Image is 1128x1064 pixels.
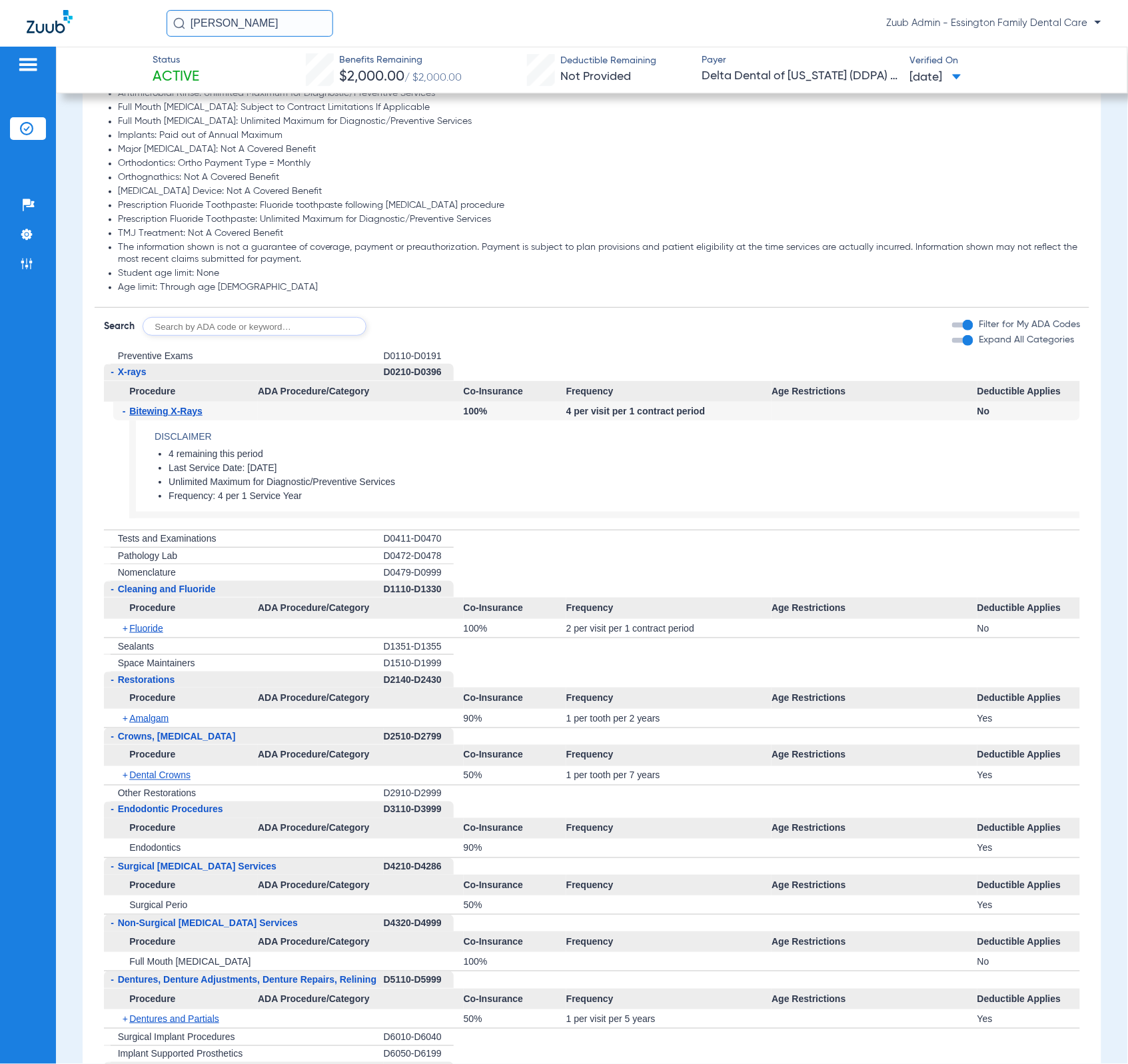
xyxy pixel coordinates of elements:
[118,158,1081,170] li: Orthodontics: Ortho Payment Type = Monthly
[384,1046,454,1063] div: D6050-D6199
[464,952,566,971] div: 100%
[111,584,114,594] span: -
[118,116,1081,128] li: Full Mouth [MEDICAL_DATA]: Unlimited Maximum for Diagnostic/Preventive Services
[977,952,1080,971] div: No
[772,598,977,619] span: Age Restrictions
[118,1049,243,1059] span: Implant Supported Prosthetics
[566,766,772,785] div: 1 per tooth per 7 years
[464,1009,566,1028] div: 50%
[977,875,1080,896] span: Deductible Applies
[561,54,657,68] span: Deductible Remaining
[111,804,114,815] span: -
[464,688,566,709] span: Co-Insurance
[977,709,1080,728] div: Yes
[104,818,258,839] span: Procedure
[167,10,333,37] input: Search for patients
[566,598,772,619] span: Frequency
[169,448,1080,460] li: 4 remaining this period
[118,350,193,361] span: Preventive Exams
[384,638,454,656] div: D1351-D1355
[384,672,454,688] div: D2140-D2430
[977,381,1080,402] span: Deductible Applies
[464,989,566,1010] span: Co-Insurance
[118,282,1081,294] li: Age limit: Through age [DEMOGRAPHIC_DATA]
[702,53,898,67] span: Payer
[384,564,454,581] div: D0479-D0999
[111,974,114,985] span: -
[118,674,175,685] span: Restorations
[173,17,185,29] img: Search Icon
[384,655,454,672] div: D1510-D1999
[464,745,566,766] span: Co-Insurance
[979,335,1074,344] span: Expand All Categories
[104,745,258,766] span: Procedure
[155,430,1080,444] app-breakdown-title: Disclaimer
[143,317,366,336] input: Search by ADA code or keyword…
[118,200,1081,212] li: Prescription Fluoride Toothpaste: Fluoride toothpaste following [MEDICAL_DATA] procedure
[566,381,772,402] span: Frequency
[104,688,258,709] span: Procedure
[169,490,1080,502] li: Frequency: 4 per 1 Service Year
[340,53,462,67] span: Benefits Remaining
[772,989,977,1010] span: Age Restrictions
[464,875,566,896] span: Co-Insurance
[123,402,130,420] span: -
[169,476,1080,488] li: Unlimited Maximum for Diagnostic/Preventive Services
[111,731,114,742] span: -
[702,68,898,85] span: Delta Dental of [US_STATE] (DDPA) - AI
[405,73,462,83] span: / $2,000.00
[384,1029,454,1046] div: D6010-D6040
[104,381,258,402] span: Procedure
[258,989,464,1010] span: ADA Procedure/Category
[118,144,1081,156] li: Major [MEDICAL_DATA]: Not A Covered Benefit
[887,17,1101,30] span: Zuub Admin - Essington Family Dental Care
[566,619,772,638] div: 2 per visit per 1 contract period
[118,214,1081,226] li: Prescription Fluoride Toothpaste: Unlimited Maximum for Diagnostic/Preventive Services
[118,974,376,985] span: Dentures, Denture Adjustments, Denture Repairs, Relining
[123,619,130,638] span: +
[111,366,114,377] span: -
[118,861,277,871] span: Surgical [MEDICAL_DATA] Services
[111,861,114,871] span: -
[123,766,130,785] span: +
[977,598,1080,619] span: Deductible Applies
[123,709,130,728] span: +
[153,68,199,87] span: Active
[566,931,772,953] span: Frequency
[104,320,135,333] span: Search
[129,1013,219,1024] span: Dentures and Partials
[772,818,977,839] span: Age Restrictions
[129,956,251,967] span: Full Mouth [MEDICAL_DATA]
[464,818,566,839] span: Co-Insurance
[977,931,1080,953] span: Deductible Applies
[464,381,566,402] span: Co-Insurance
[464,709,566,728] div: 90%
[153,53,199,67] span: Status
[104,875,258,896] span: Procedure
[384,530,454,548] div: D0411-D0470
[384,364,454,381] div: D0210-D0396
[977,839,1080,857] div: Yes
[976,318,1080,332] label: Filter for My ADA Codes
[111,917,114,928] span: -
[118,917,298,928] span: Non-Surgical [MEDICAL_DATA] Services
[772,381,977,402] span: Age Restrictions
[464,402,566,420] div: 100%
[104,989,258,1010] span: Procedure
[464,931,566,953] span: Co-Insurance
[118,366,147,377] span: X-rays
[977,402,1080,420] div: No
[977,745,1080,766] span: Deductible Applies
[977,766,1080,785] div: Yes
[772,875,977,896] span: Age Restrictions
[566,1009,772,1028] div: 1 per visit per 5 years
[384,786,454,802] div: D2910-D2999
[129,899,187,910] span: Surgical Perio
[384,348,454,364] div: D0110-D0191
[772,931,977,953] span: Age Restrictions
[977,619,1080,638] div: No
[384,858,454,875] div: D4210-D4286
[772,745,977,766] span: Age Restrictions
[129,713,169,724] span: Amalgam
[129,406,203,416] span: Bitewing X-Rays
